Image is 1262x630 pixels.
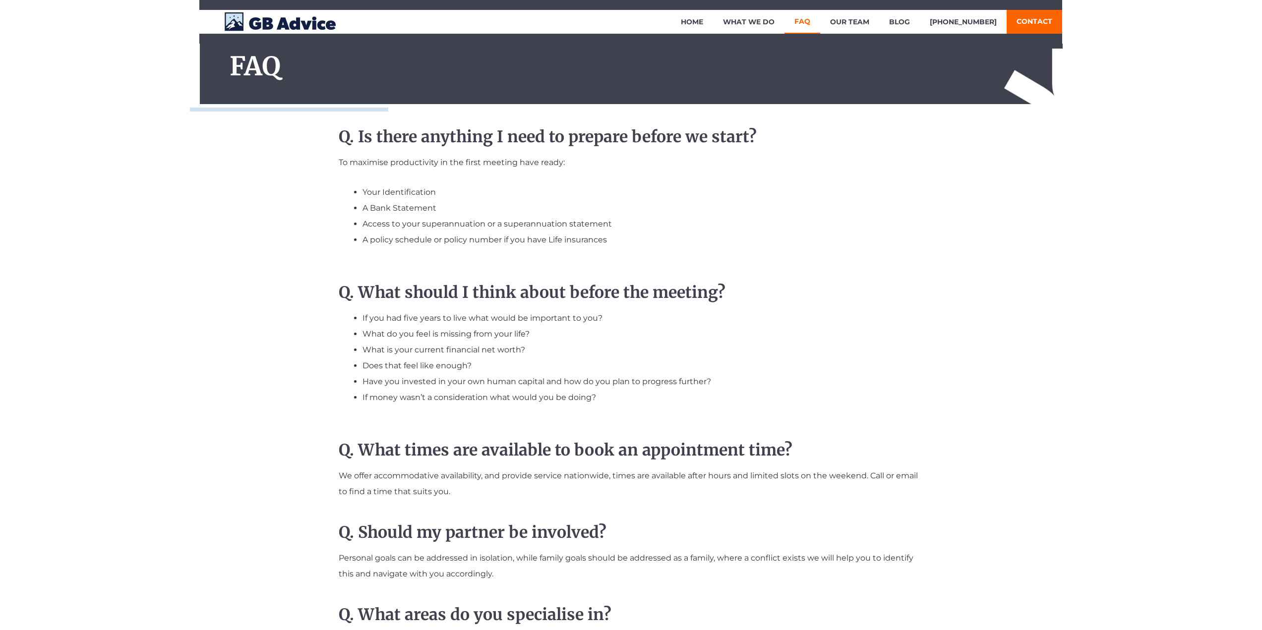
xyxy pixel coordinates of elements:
[820,10,879,34] a: Our Team
[339,468,924,500] div: We offer accommodative availability, and provide service nationwide, times are available after ho...
[362,232,924,248] li: A policy schedule or policy number if you have Life insurances
[339,524,924,540] h2: Q. Should my partner be involved?​
[362,200,924,216] li: A Bank Statement
[920,10,1007,34] a: [PHONE_NUMBER]
[784,10,820,34] a: FAQ
[339,550,924,582] div: Personal goals can be addressed in isolation, while family goals should be addressed as a family,...
[230,54,1053,79] h1: FAQ
[339,285,924,300] h2: Q. What should I think about before the meeting?
[362,216,924,232] li: Access to your superannuation or a superannuation statement
[339,155,924,171] p: To maximise productivity in the first meeting have ready:
[362,374,924,390] li: Have you invested in your own human capital and how do you plan to progress further?
[362,390,924,405] li: If money wasn’t a consideration what would you be doing?
[362,358,924,374] li: Does that feel like enough?
[1007,10,1062,34] a: Contact
[362,310,924,326] li: If you had five years to live what would be important to you?
[879,10,920,34] a: Blog
[339,442,924,458] h2: Q. What times are available to book an appointment time?​
[1004,49,1082,172] img: asterisk-icon
[362,342,924,358] li: What is your current financial net worth?
[362,184,924,200] li: Your Identification
[362,326,924,342] li: What do you feel is missing from your life?
[671,10,713,34] a: Home
[339,129,924,145] h2: Q. Is there anything I need to prepare before we start?
[339,607,924,623] h2: Q. What areas do you specialise in?
[713,10,784,34] a: What We Do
